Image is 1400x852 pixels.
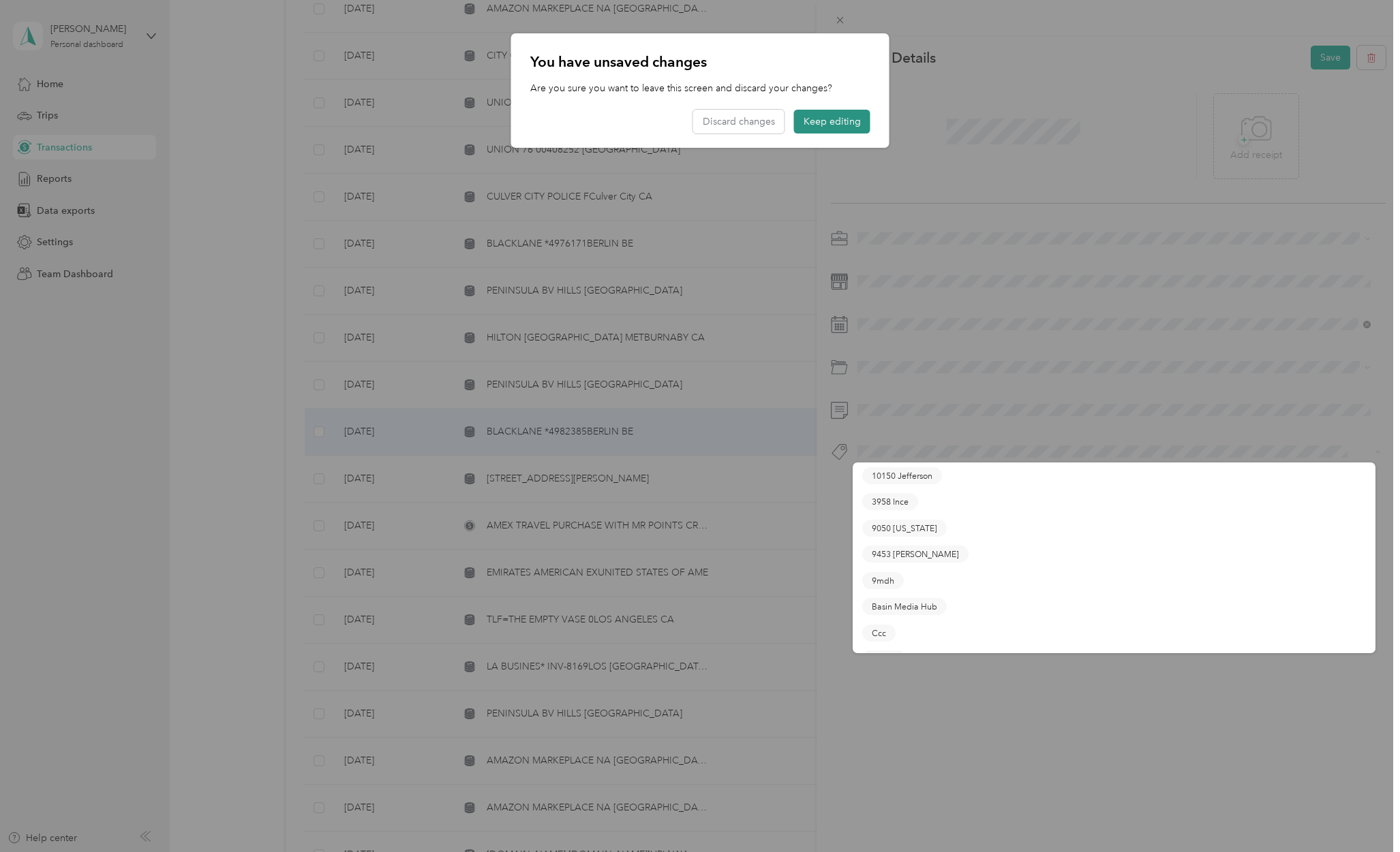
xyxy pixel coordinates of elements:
[862,467,942,484] button: 10150 Jefferson
[862,520,947,537] button: 9050 [US_STATE]
[862,546,969,563] button: 9453 [PERSON_NAME]
[530,81,870,95] p: Are you sure you want to leave this screen and discard your changes?
[530,52,870,72] p: You have unsaved changes
[794,110,870,133] button: Keep editing
[872,522,937,534] span: 9050 [US_STATE]
[872,574,894,586] span: 9mdh
[862,625,896,642] button: Ccc
[693,110,785,133] button: Discard changes
[862,493,918,510] button: 3958 Ince
[872,496,909,508] span: 3958 Ince
[872,601,937,613] span: Basin Media Hub
[872,469,932,482] span: 10150 Jefferson
[872,627,886,639] span: Ccc
[862,598,947,615] button: Basin Media Hub
[1324,776,1400,852] iframe: Everlance-gr Chat Button Frame
[862,572,904,589] button: 9mdh
[872,548,959,561] span: 9453 [PERSON_NAME]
